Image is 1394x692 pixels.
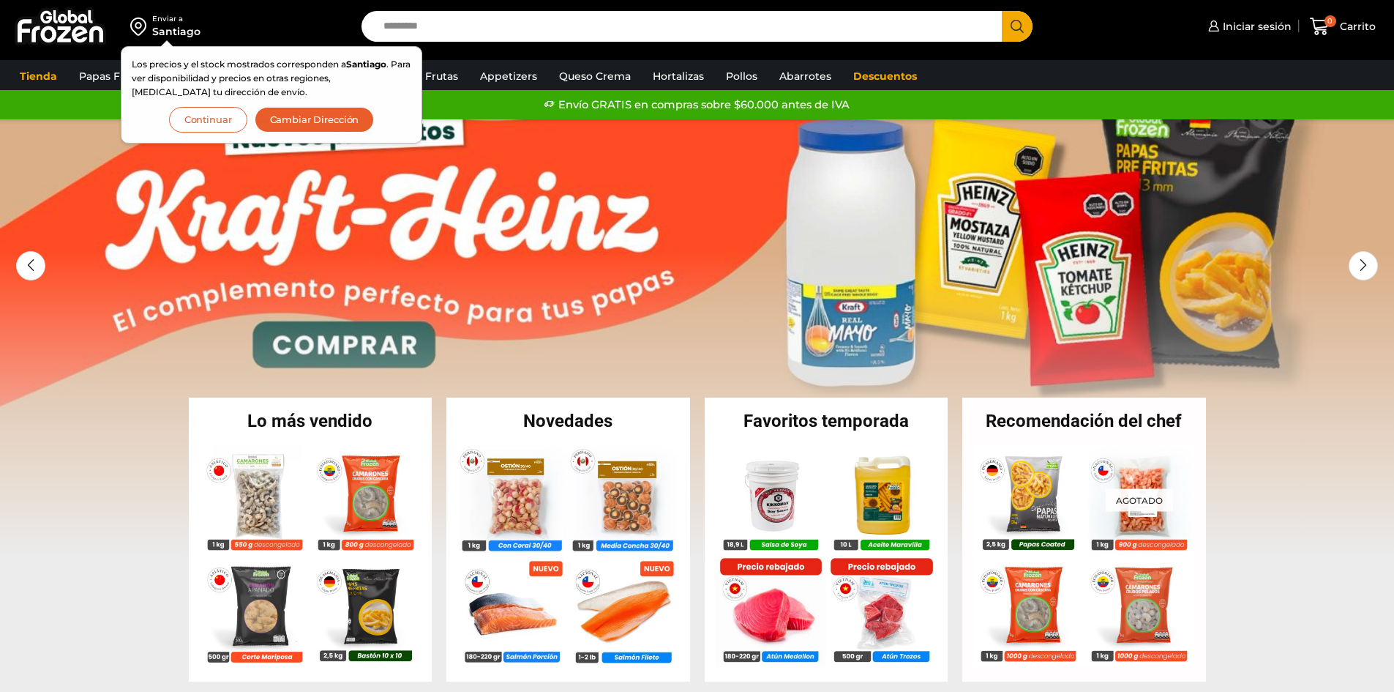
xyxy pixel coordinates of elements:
a: Hortalizas [645,62,711,90]
div: Enviar a [152,14,201,24]
h2: Favoritos temporada [705,412,948,430]
h2: Lo más vendido [189,412,432,430]
a: Iniciar sesión [1204,12,1292,41]
a: Appetizers [473,62,544,90]
button: Continuar [169,107,247,133]
img: address-field-icon.svg [130,14,152,39]
a: Descuentos [846,62,924,90]
p: Los precios y el stock mostrados corresponden a . Para ver disponibilidad y precios en otras regi... [132,57,411,100]
div: Previous slide [16,251,45,280]
h2: Novedades [446,412,690,430]
div: Next slide [1349,251,1378,280]
a: Papas Fritas [72,62,150,90]
strong: Santiago [346,59,386,70]
span: Carrito [1336,19,1376,34]
a: Abarrotes [772,62,839,90]
h2: Recomendación del chef [962,412,1206,430]
a: Queso Crema [552,62,638,90]
span: Iniciar sesión [1219,19,1292,34]
button: Cambiar Dirección [255,107,375,133]
a: Pollos [719,62,765,90]
span: 0 [1324,15,1336,27]
p: Agotado [1106,488,1173,511]
a: Tienda [12,62,64,90]
button: Search button [1002,11,1033,42]
div: Santiago [152,24,201,39]
a: 0 Carrito [1306,10,1379,44]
